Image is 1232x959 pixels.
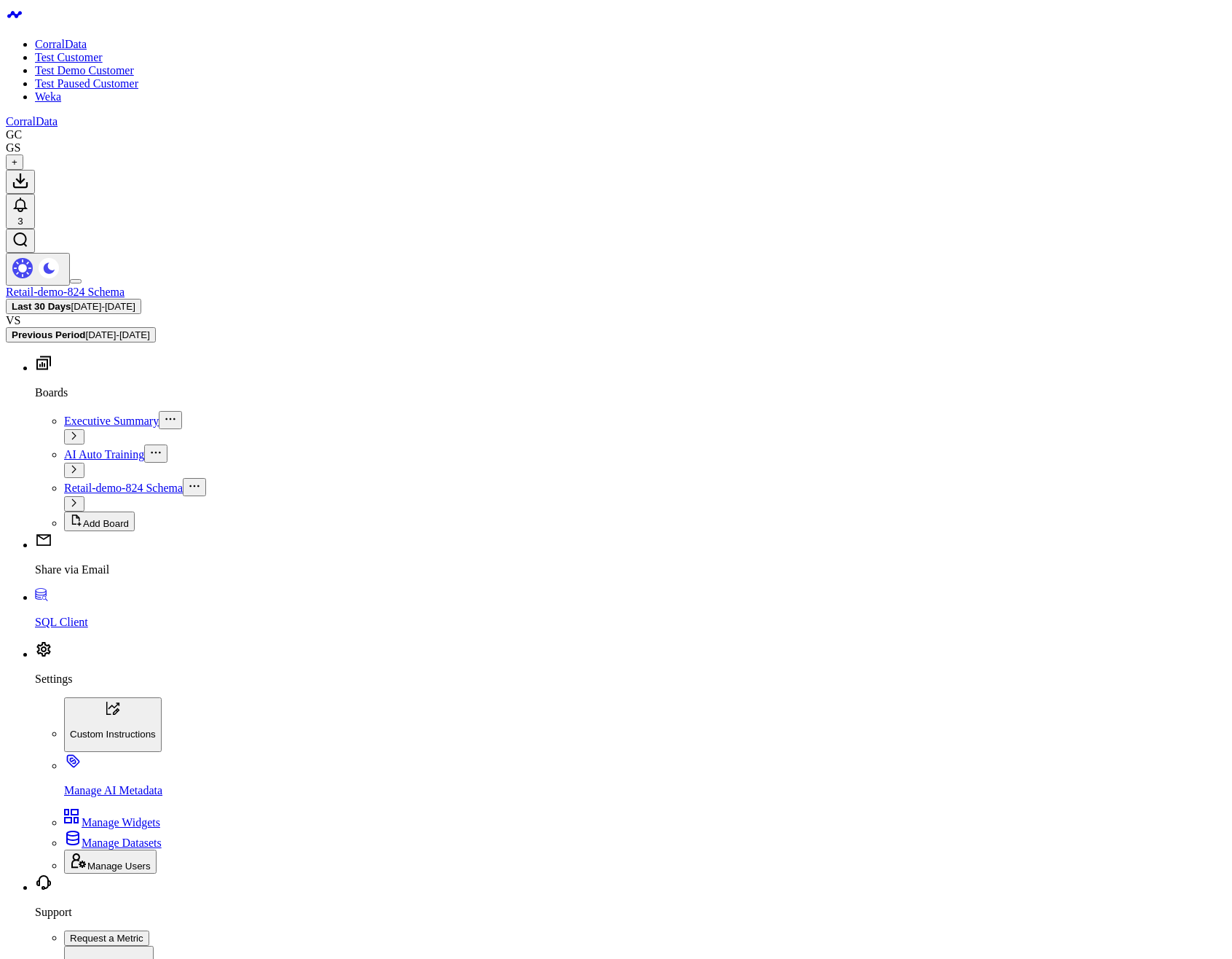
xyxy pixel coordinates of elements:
span: Manage Datasets [82,837,162,849]
span: [DATE] - [DATE] [71,301,135,312]
p: Custom Instructions [70,729,156,740]
button: Request a Metric [64,931,149,946]
p: Manage AI Metadata [64,784,1226,797]
a: Executive Summary [64,415,159,427]
div: VS [6,314,1226,327]
span: Manage Users [87,861,151,872]
a: Test Customer [35,51,103,63]
a: Manage AI Metadata [64,759,1226,797]
a: CorralData [35,38,87,50]
a: Retail-demo-824 Schema [64,482,183,494]
button: 3 [6,194,35,229]
p: Boards [35,386,1226,399]
button: Manage Users [64,850,157,874]
a: Manage Datasets [64,837,162,849]
a: SQL Client [35,591,1226,629]
b: Last 30 Days [12,301,71,312]
span: + [12,157,17,168]
button: Last 30 Days[DATE]-[DATE] [6,299,141,314]
a: Test Paused Customer [35,77,138,90]
span: Manage Widgets [82,816,160,829]
span: [DATE] - [DATE] [85,329,149,340]
a: AI Auto Training [64,448,144,461]
p: Settings [35,673,1226,686]
a: Test Demo Customer [35,64,134,77]
div: 3 [12,216,29,227]
button: Previous Period[DATE]-[DATE] [6,327,156,342]
a: Weka [35,90,61,103]
a: CorralData [6,115,58,128]
button: + [6,154,23,170]
p: SQL Client [35,616,1226,629]
div: GS [6,141,20,154]
button: Open search [6,229,35,253]
p: Support [35,906,1226,919]
p: Share via Email [35,563,1226,576]
button: Custom Instructions [64,697,162,752]
a: Manage Widgets [64,816,160,829]
a: Retail-demo-824 Schema [6,286,125,298]
button: Add Board [64,512,135,531]
div: GC [6,128,22,141]
b: Previous Period [12,329,85,340]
